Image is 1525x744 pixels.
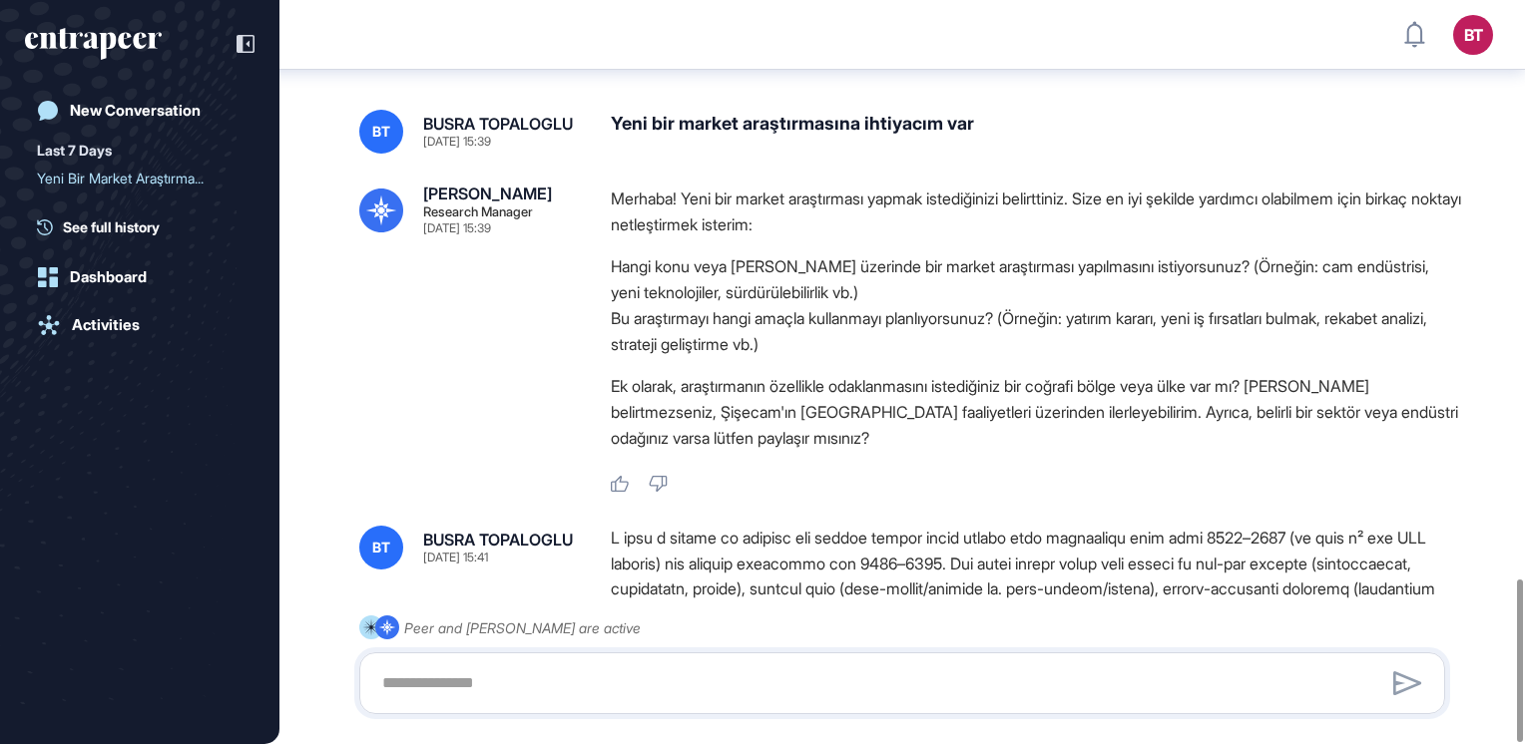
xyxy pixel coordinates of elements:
[423,136,491,148] div: [DATE] 15:39
[423,532,573,548] div: BUSRA TOPALOGLU
[423,552,488,563] div: [DATE] 15:41
[72,316,140,334] div: Activities
[423,222,491,234] div: [DATE] 15:39
[423,186,552,201] div: [PERSON_NAME]
[25,91,254,131] a: New Conversation
[404,615,641,640] div: Peer and [PERSON_NAME] are active
[1453,15,1493,55] button: BT
[611,186,1461,237] p: Merhaba! Yeni bir market araştırması yapmak istediğinizi belirttiniz. Size en iyi şekilde yardımc...
[37,163,243,194] div: Yeni Bir Market Araştırması İhtiyacı
[25,257,254,297] a: Dashboard
[611,305,1461,357] li: Bu araştırmayı hangi amaçla kullanmayı planlıyorsunuz? (Örneğin: yatırım kararı, yeni iş fırsatla...
[37,163,227,194] div: Yeni Bir Market Araştırma...
[372,540,390,556] span: BT
[25,28,162,60] div: entrapeer-logo
[37,216,254,237] a: See full history
[423,205,533,218] div: Research Manager
[63,216,160,237] span: See full history
[611,373,1461,451] p: Ek olarak, araştırmanın özellikle odaklanmasını istediğiniz bir coğrafi bölge veya ülke var mı? [...
[372,124,390,140] span: BT
[423,116,573,132] div: BUSRA TOPALOGLU
[70,102,201,120] div: New Conversation
[611,253,1461,305] li: Hangi konu veya [PERSON_NAME] üzerinde bir market araştırması yapılmasını istiyorsunuz? (Örneğin:...
[37,139,112,163] div: Last 7 Days
[611,110,1461,154] div: Yeni bir market araştırmasına ihtiyacım var
[70,268,147,286] div: Dashboard
[25,305,254,345] a: Activities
